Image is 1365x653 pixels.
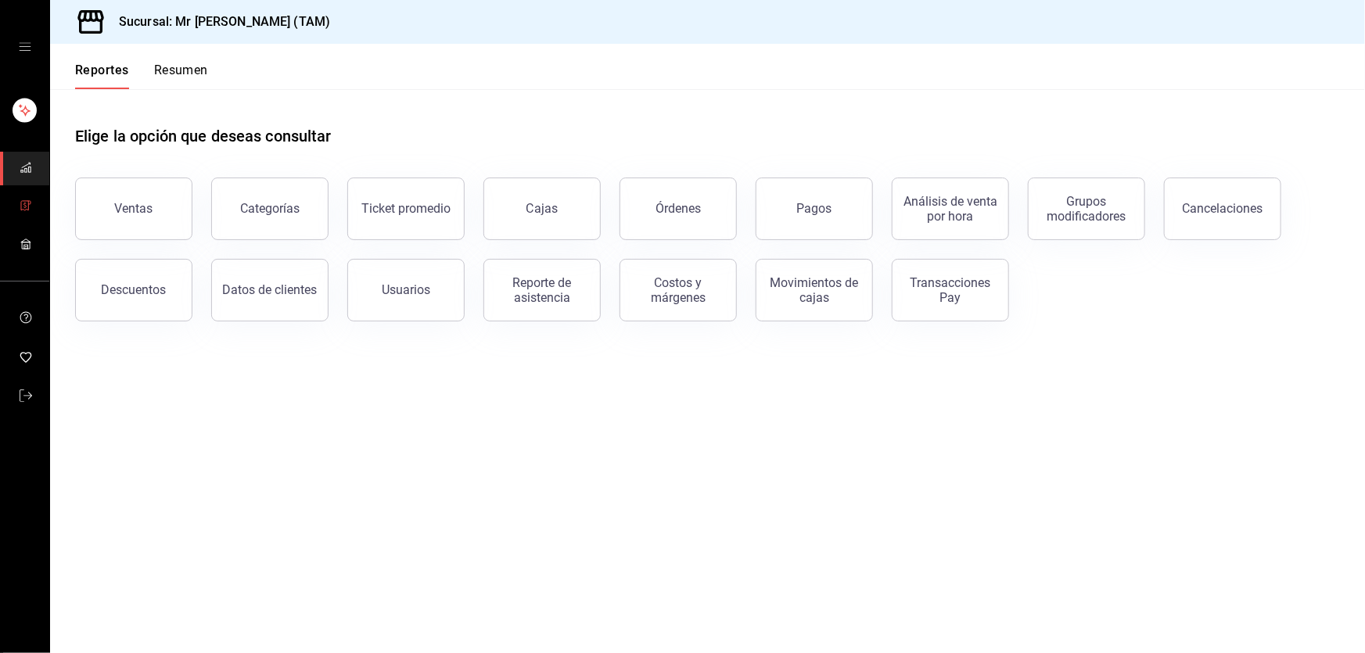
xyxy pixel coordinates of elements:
[347,259,465,321] button: Usuarios
[656,201,701,216] div: Órdenes
[106,13,330,31] h3: Sucursal: Mr [PERSON_NAME] (TAM)
[494,275,591,305] div: Reporte de asistencia
[620,259,737,321] button: Costos y márgenes
[75,63,208,89] div: navigation tabs
[902,194,999,224] div: Análisis de venta por hora
[483,178,601,240] a: Cajas
[756,178,873,240] button: Pagos
[75,178,192,240] button: Ventas
[154,63,208,89] button: Resumen
[382,282,430,297] div: Usuarios
[766,275,863,305] div: Movimientos de cajas
[361,201,451,216] div: Ticket promedio
[19,41,31,53] button: open drawer
[75,259,192,321] button: Descuentos
[526,199,559,218] div: Cajas
[892,178,1009,240] button: Análisis de venta por hora
[115,201,153,216] div: Ventas
[1028,178,1145,240] button: Grupos modificadores
[483,259,601,321] button: Reporte de asistencia
[223,282,318,297] div: Datos de clientes
[211,259,329,321] button: Datos de clientes
[240,201,300,216] div: Categorías
[892,259,1009,321] button: Transacciones Pay
[756,259,873,321] button: Movimientos de cajas
[102,282,167,297] div: Descuentos
[797,201,832,216] div: Pagos
[630,275,727,305] div: Costos y márgenes
[211,178,329,240] button: Categorías
[75,63,129,89] button: Reportes
[1038,194,1135,224] div: Grupos modificadores
[620,178,737,240] button: Órdenes
[75,124,332,148] h1: Elige la opción que deseas consultar
[1164,178,1281,240] button: Cancelaciones
[902,275,999,305] div: Transacciones Pay
[1183,201,1263,216] div: Cancelaciones
[347,178,465,240] button: Ticket promedio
